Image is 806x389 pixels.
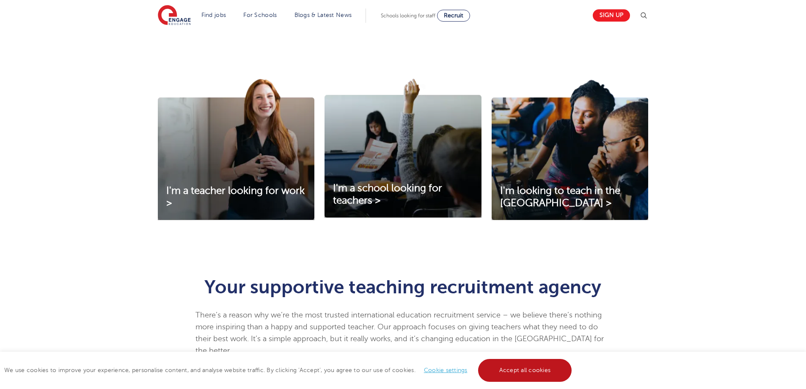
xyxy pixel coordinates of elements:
img: I'm a school looking for teachers [325,79,481,218]
span: Recruit [444,12,463,19]
img: I'm a teacher looking for work [158,79,314,220]
span: We use cookies to improve your experience, personalise content, and analyse website traffic. By c... [4,367,574,373]
a: Recruit [437,10,470,22]
a: Sign up [593,9,630,22]
a: Accept all cookies [478,359,572,382]
a: For Schools [243,12,277,18]
a: I'm a school looking for teachers > [325,182,481,207]
span: I'm a school looking for teachers > [333,182,442,206]
span: There’s a reason why we’re the most trusted international education recruitment service – we beli... [195,311,604,355]
span: Schools looking for staff [381,13,435,19]
img: Engage Education [158,5,191,26]
a: I'm looking to teach in the [GEOGRAPHIC_DATA] > [492,185,648,210]
h1: Your supportive teaching recruitment agency [195,278,611,296]
img: I'm looking to teach in the UK [492,79,648,220]
span: I'm a teacher looking for work > [166,185,305,209]
a: Find jobs [201,12,226,18]
a: I'm a teacher looking for work > [158,185,314,210]
span: I'm looking to teach in the [GEOGRAPHIC_DATA] > [500,185,620,209]
a: Blogs & Latest News [294,12,352,18]
a: Cookie settings [424,367,468,373]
